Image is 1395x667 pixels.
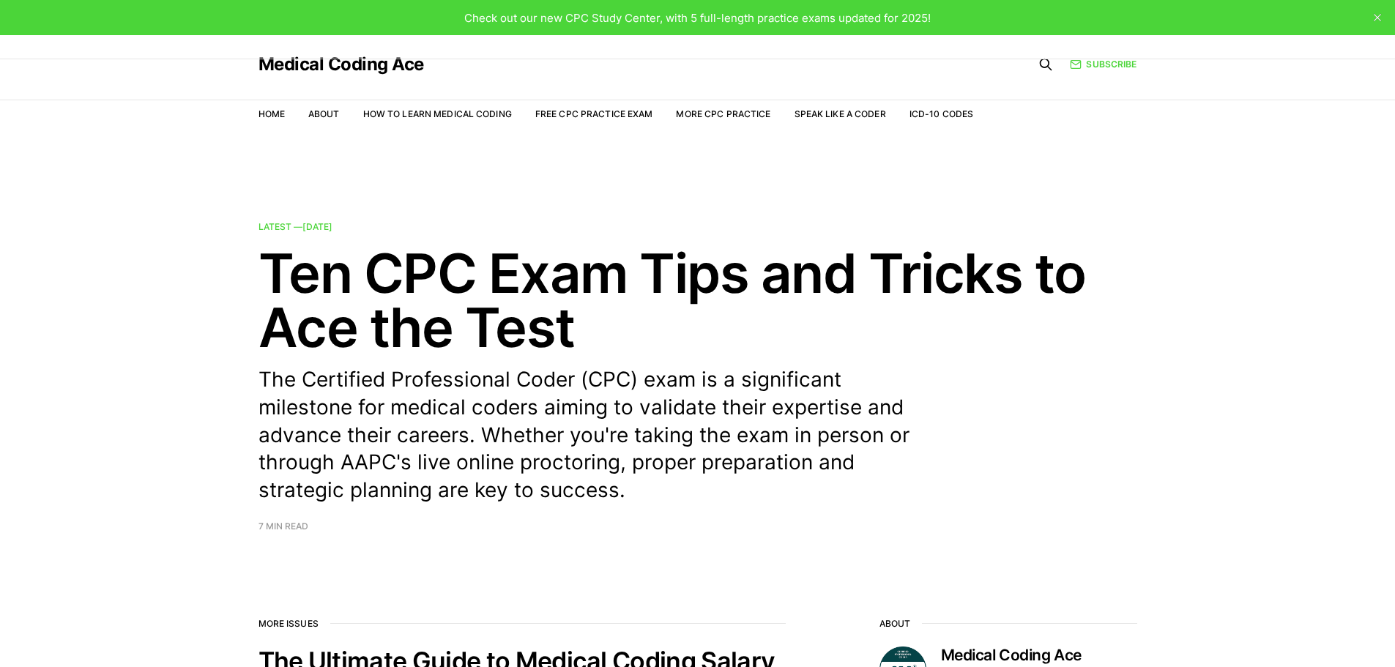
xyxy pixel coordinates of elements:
a: Home [258,108,285,119]
a: More CPC Practice [676,108,770,119]
a: How to Learn Medical Coding [363,108,512,119]
time: [DATE] [302,221,332,232]
span: 7 min read [258,522,308,531]
span: Latest — [258,221,332,232]
a: Latest —[DATE] Ten CPC Exam Tips and Tricks to Ace the Test The Certified Professional Coder (CPC... [258,223,1137,531]
a: Subscribe [1070,57,1137,71]
iframe: portal-trigger [1156,595,1395,667]
span: Check out our new CPC Study Center, with 5 full-length practice exams updated for 2025! [464,11,931,25]
a: About [308,108,340,119]
h2: More issues [258,619,786,629]
button: close [1366,6,1389,29]
a: Free CPC Practice Exam [535,108,653,119]
h2: Ten CPC Exam Tips and Tricks to Ace the Test [258,246,1137,354]
a: ICD-10 Codes [909,108,973,119]
h3: Medical Coding Ace [941,646,1137,664]
p: The Certified Professional Coder (CPC) exam is a significant milestone for medical coders aiming ... [258,366,932,504]
a: Medical Coding Ace [258,56,424,73]
a: Speak Like a Coder [795,108,886,119]
h2: About [879,619,1137,629]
